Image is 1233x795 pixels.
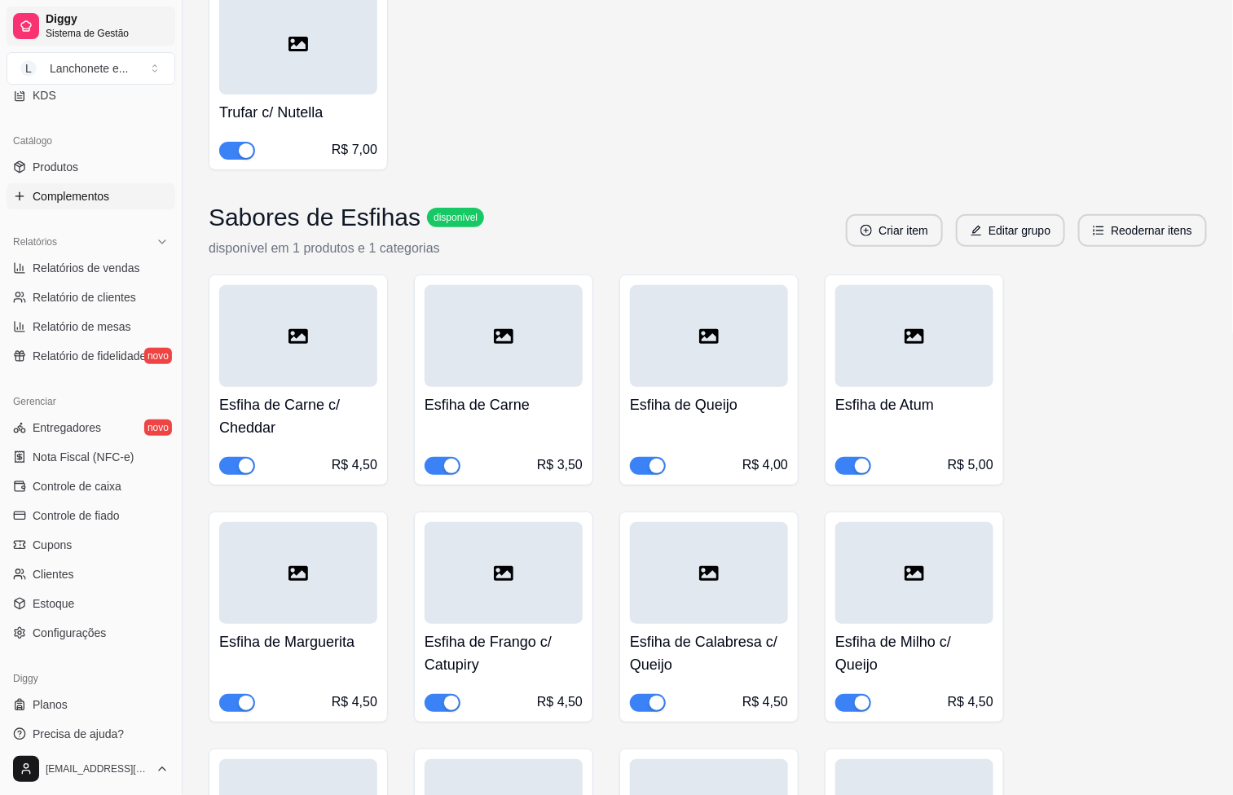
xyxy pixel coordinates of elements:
span: Relatório de fidelidade [33,348,146,364]
div: R$ 4,50 [948,692,993,712]
span: Relatório de clientes [33,289,136,305]
button: editEditar grupo [956,214,1065,247]
span: Clientes [33,566,74,582]
a: Controle de fiado [7,503,175,529]
span: Entregadores [33,419,101,436]
h4: Trufar c/ Nutella [219,101,377,124]
h4: Esfiha de Calabresa c/ Queijo [630,630,788,676]
h4: Esfiha de Carne [425,393,583,416]
a: Produtos [7,154,175,180]
span: Nota Fiscal (NFC-e) [33,449,134,465]
span: ordered-list [1093,225,1104,236]
span: Relatórios [13,235,57,248]
button: plus-circleCriar item [846,214,943,247]
span: Complementos [33,188,109,204]
a: KDS [7,82,175,108]
a: Relatório de fidelidadenovo [7,343,175,369]
span: Cupons [33,537,72,553]
span: [EMAIL_ADDRESS][DOMAIN_NAME] [46,762,149,775]
a: Entregadoresnovo [7,415,175,441]
button: Select a team [7,52,175,85]
span: KDS [33,87,56,103]
h4: Esfiha de Frango c/ Catupiry [425,630,583,676]
a: Planos [7,692,175,718]
a: Relatório de clientes [7,284,175,310]
span: Produtos [33,159,78,175]
h4: Esfiha de Carne c/ Cheddar [219,393,377,439]
a: Controle de caixa [7,473,175,499]
span: Controle de caixa [33,478,121,494]
div: R$ 4,50 [742,692,788,712]
span: Estoque [33,595,74,612]
a: Relatório de mesas [7,314,175,340]
span: disponível [430,211,481,224]
span: L [20,60,37,77]
span: Sistema de Gestão [46,27,169,40]
a: DiggySistema de Gestão [7,7,175,46]
h4: Esfiha de Atum [835,393,993,416]
span: Relatório de mesas [33,318,131,335]
div: R$ 5,00 [948,455,993,475]
a: Nota Fiscal (NFC-e) [7,444,175,470]
span: Relatórios de vendas [33,260,140,276]
h4: Esfiha de Queijo [630,393,788,416]
a: Configurações [7,620,175,646]
h4: Esfiha de Marguerita [219,630,377,653]
span: Planos [33,696,68,713]
div: Lanchonete e ... [50,60,129,77]
a: Precisa de ajuda? [7,721,175,747]
div: Catálogo [7,128,175,154]
button: ordered-listReodernar itens [1078,214,1207,247]
a: Complementos [7,183,175,209]
p: disponível em 1 produtos e 1 categorias [209,239,484,258]
button: [EMAIL_ADDRESS][DOMAIN_NAME] [7,749,175,788]
a: Estoque [7,591,175,617]
div: R$ 4,50 [332,692,377,712]
span: plus-circle [861,225,872,236]
a: Cupons [7,532,175,558]
h3: Sabores de Esfihas [209,203,421,232]
a: Clientes [7,561,175,587]
span: Precisa de ajuda? [33,726,124,742]
span: edit [971,225,982,236]
div: Diggy [7,665,175,692]
span: Diggy [46,12,169,27]
div: R$ 3,50 [537,455,583,475]
div: Gerenciar [7,389,175,415]
div: R$ 4,00 [742,455,788,475]
div: R$ 7,00 [332,140,377,160]
a: Relatórios de vendas [7,255,175,281]
span: Configurações [33,625,106,641]
span: Controle de fiado [33,507,120,524]
div: R$ 4,50 [332,455,377,475]
div: R$ 4,50 [537,692,583,712]
h4: Esfiha de Milho c/ Queijo [835,630,993,676]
